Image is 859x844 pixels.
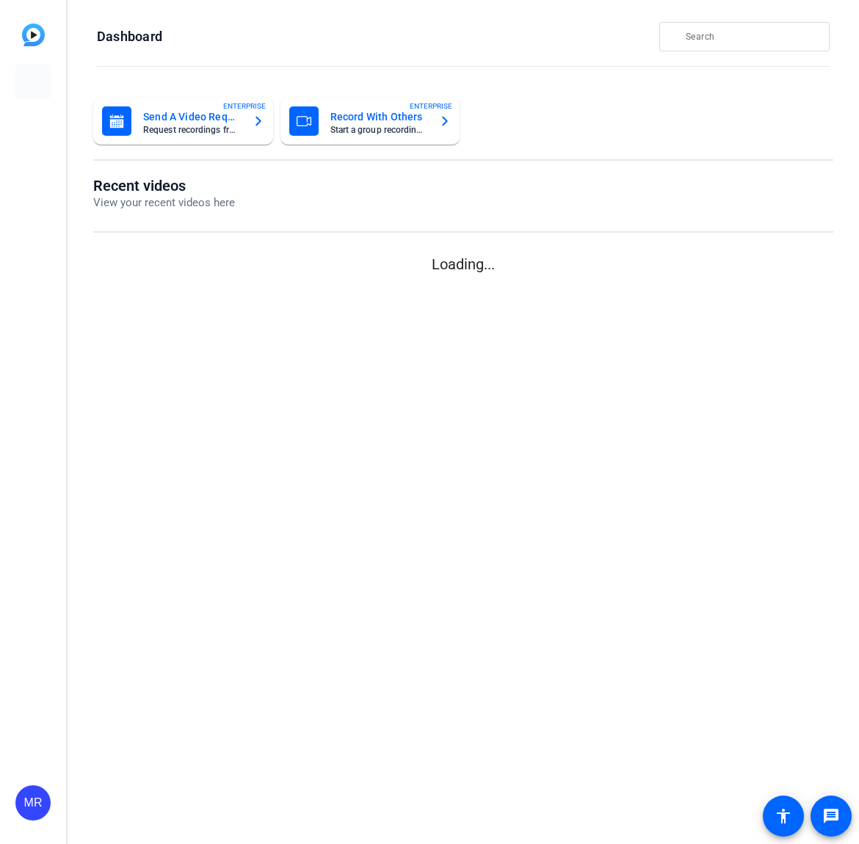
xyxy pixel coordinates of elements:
[330,108,428,125] mat-card-title: Record With Others
[93,194,235,211] p: View your recent videos here
[775,807,792,825] mat-icon: accessibility
[93,253,833,275] p: Loading...
[143,125,241,134] mat-card-subtitle: Request recordings from anyone, anywhere
[223,101,266,112] span: ENTERPRISE
[280,98,460,145] button: Record With OthersStart a group recording sessionENTERPRISE
[22,23,45,46] img: blue-gradient.svg
[822,807,840,825] mat-icon: message
[93,98,273,145] button: Send A Video RequestRequest recordings from anyone, anywhereENTERPRISE
[143,108,241,125] mat-card-title: Send A Video Request
[686,28,818,46] input: Search
[330,125,428,134] mat-card-subtitle: Start a group recording session
[15,785,51,821] div: MR
[93,177,235,194] h1: Recent videos
[97,28,162,46] h1: Dashboard
[410,101,452,112] span: ENTERPRISE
